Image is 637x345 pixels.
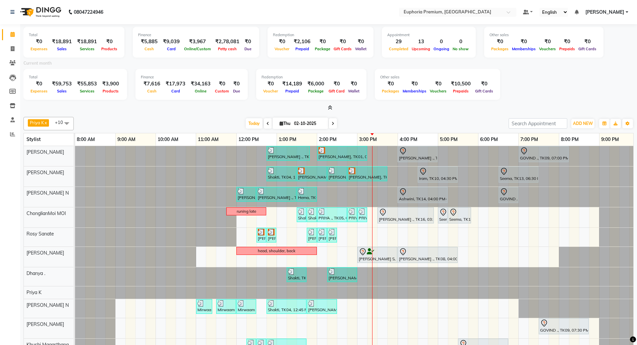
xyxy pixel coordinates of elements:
div: [PERSON_NAME] ., TK12, 02:15 PM-03:00 PM, EP-Head, Neck & Shoulder (35 Mins) w/o Hairwash [328,268,356,281]
span: Wallet [353,47,368,51]
span: Sales [55,89,68,93]
span: +10 [55,120,68,125]
span: Priya K [26,289,42,295]
div: ₹0 [313,38,332,46]
span: Voucher [262,89,280,93]
div: ₹55,853 [74,80,100,88]
div: ₹0 [510,38,537,46]
div: ₹0 [428,80,448,88]
div: [PERSON_NAME], TK01, 01:30 PM-02:15 PM, EP-Color My Root CT [297,167,326,180]
div: ₹0 [242,38,254,46]
span: [PERSON_NAME] [26,149,64,155]
span: Gift Cards [577,47,598,51]
div: Mirwaam ., TK02, 11:30 AM-12:00 PM, EEP-[PERSON_NAME] & Moustache color MEN [217,300,235,313]
div: ₹2,106 [291,38,313,46]
div: [PERSON_NAME] ., TK15, 04:00 PM-05:00 PM, EP-[PERSON_NAME] [398,147,437,161]
div: Hema, TK06, 01:30 PM-02:00 PM, EEP-HAIR CUT (Senior Stylist) with hairwash MEN [297,188,316,201]
div: ₹0 [29,38,49,46]
span: Packages [380,89,401,93]
span: Products [100,47,119,51]
div: Finance [141,74,242,80]
div: Total [29,32,119,38]
a: 4:00 PM [398,135,419,144]
span: Package [306,89,325,93]
div: ₹0 [213,80,231,88]
div: ₹0 [29,80,49,88]
div: Shakti, TK04, 01:15 PM-01:45 PM, EP-Head Massage (30 Mins) w/o Hairwash [287,268,306,281]
div: Mirwaam ., TK02, 12:00 PM-12:30 PM, EP-[PERSON_NAME] Trim/Design MEN [237,300,255,313]
div: [PERSON_NAME] ., TK12, 02:15 PM-02:30 PM, EP-Eyebrows Threading [328,229,336,241]
a: 6:00 PM [478,135,500,144]
label: Current month [23,60,52,66]
div: Shakti, TK04, 12:45 PM-01:30 PM, EP-Regenerate (Intense Alchemy) M [267,167,296,180]
span: Upcoming [410,47,432,51]
span: Prepaid [294,47,311,51]
div: Ashwini, TK14, 04:00 PM-05:15 PM, EP-Regenerate (Intense Alchemy) M [398,188,447,202]
a: 12:00 PM [237,135,260,144]
div: Other sales [489,32,598,38]
span: Gift Cards [332,47,353,51]
span: Expenses [29,47,49,51]
b: 08047224946 [74,3,103,21]
span: [PERSON_NAME] [585,9,624,16]
span: Rosy Sanate [26,231,54,237]
div: ₹0 [100,38,119,46]
div: ₹5,885 [138,38,160,46]
div: 29 [387,38,410,46]
div: ₹0 [231,80,242,88]
div: ₹0 [489,38,510,46]
span: [PERSON_NAME] [26,169,64,176]
div: Total [29,74,122,80]
a: 5:00 PM [438,135,459,144]
div: [PERSON_NAME], TK11, 01:45 PM-02:30 PM, EP-Regenerate (Intense Alchemy) M [307,300,336,313]
span: Wallet [346,89,361,93]
span: Dhanya . [26,270,45,276]
img: logo [17,3,63,21]
div: ₹0 [332,38,353,46]
div: ₹0 [473,80,495,88]
div: ₹0 [353,38,368,46]
div: [PERSON_NAME] ., TK07, 12:00 PM-12:30 PM, EEP-HAIR CUT (Senior Stylist) with hairwash MEN [237,188,255,201]
div: Iram, TK10, 04:30 PM-05:30 PM, EP-Artistic Cut - Senior Stylist [418,167,457,182]
span: Completed [387,47,410,51]
span: Package [313,47,332,51]
span: Memberships [510,47,537,51]
div: [PERSON_NAME], TK01, 12:30 PM-12:45 PM, EP-Full Arms Catridge Wax [257,229,266,241]
div: GOVIND ., TK09, 06:30 PM-07:00 PM, EEP-HAIR CUT (Senior Stylist) with hairwash MEN [499,188,518,202]
div: [PERSON_NAME] ., TK16, 03:30 PM-04:55 PM, EEP-SK-Corrective - Perennial Youth [378,208,433,222]
div: ₹0 [380,80,401,88]
div: [PERSON_NAME] S, TK03, 03:00 PM-04:00 PM, EP-Shoulder & Back (30 Mins) [358,248,397,262]
div: [PERSON_NAME], TK11, 02:15 PM-02:45 PM, EP-Artistic Cut - Senior Stylist [328,167,346,180]
div: [PERSON_NAME], TK01, 02:00 PM-03:15 PM, EP-[PERSON_NAME] [318,147,366,160]
a: 1:00 PM [277,135,298,144]
div: 0 [451,38,470,46]
a: 9:00 AM [116,135,137,144]
span: Sales [55,47,68,51]
div: ₹6,000 [305,80,327,88]
div: ₹0 [537,38,558,46]
span: Prepaids [558,47,577,51]
div: ₹0 [273,38,291,46]
span: Custom [213,89,231,93]
span: Online [193,89,208,93]
span: Card [165,47,177,51]
span: Due [231,89,242,93]
div: ₹10,500 [448,80,473,88]
span: [PERSON_NAME] [26,250,64,256]
div: ₹18,891 [49,38,74,46]
span: Services [78,89,96,93]
div: Seema, TK13, 05:00 PM-05:15 PM, EP-Upperlip Intimate [439,208,447,222]
div: 0 [432,38,451,46]
span: Stylist [26,136,41,142]
div: ₹3,900 [100,80,122,88]
div: ₹3,967 [182,38,213,46]
div: Redemption [273,32,368,38]
span: Today [246,118,263,129]
div: ₹7,616 [141,80,163,88]
div: [PERSON_NAME], TK01, 12:45 PM-01:00 PM, EP-Half Legs Catridge Wax [267,229,276,241]
a: 3:00 PM [357,135,379,144]
div: GOVIND ., TK09, 07:30 PM-08:45 PM, EP-Tefiti Coffee Mani [539,319,588,333]
div: [PERSON_NAME], TK01, 02:45 PM-03:45 PM, EP-Artistic Cut - Senior Stylist [348,167,387,180]
div: Mirwaam ., TK02, 11:00 AM-11:25 AM, EEP-Head Shave (Shave) MEN [197,300,212,313]
div: Appointment [387,32,470,38]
